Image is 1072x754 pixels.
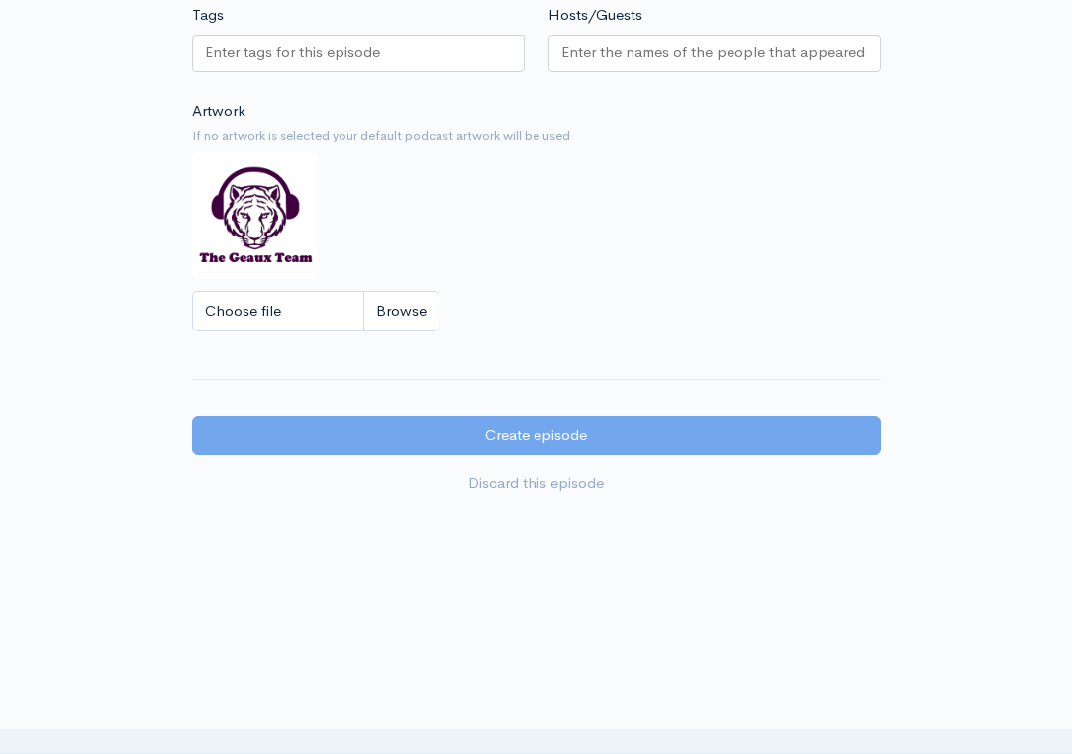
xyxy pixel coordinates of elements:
input: Enter the names of the people that appeared on this episode [561,42,868,64]
label: Tags [192,4,224,27]
input: Create episode [192,416,881,456]
input: Enter tags for this episode [205,42,383,64]
label: Hosts/Guests [548,4,642,27]
label: Artwork [192,100,245,123]
a: Discard this episode [192,463,881,504]
small: If no artwork is selected your default podcast artwork will be used [192,126,881,145]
